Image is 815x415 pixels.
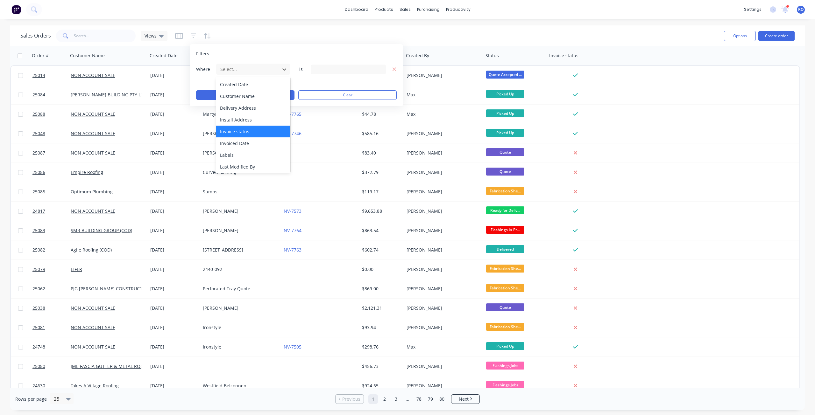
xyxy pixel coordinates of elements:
div: [DATE] [150,92,198,98]
div: Created Date [150,52,178,59]
span: Filters [196,51,209,57]
span: 25079 [32,266,45,273]
div: $9,653.88 [362,208,400,214]
a: NON ACCOUNT SALE [71,208,115,214]
div: [DATE] [150,111,198,117]
div: $0.00 [362,266,400,273]
span: Fabrication She... [486,187,524,195]
span: Quote [486,168,524,176]
span: 25082 [32,247,45,253]
div: Max [407,344,477,350]
a: Empire Roofing [71,169,103,175]
a: Page 2 [380,394,389,404]
a: INV-7746 [282,130,301,136]
a: 25014 [32,66,71,85]
div: [DATE] [150,247,198,253]
div: $2,121.31 [362,305,400,311]
a: 25083 [32,221,71,240]
div: [PERSON_NAME] [407,208,477,214]
div: $602.74 [362,247,400,253]
div: $924.65 [362,383,400,389]
div: [DATE] [150,208,198,214]
a: Agile Roofing (COD) [71,247,112,253]
div: $93.94 [362,324,400,331]
span: Fabrication She... [486,284,524,292]
a: PJG [PERSON_NAME] CONSTRUCTION PTY LTD [71,286,169,292]
span: Flashings Jobs [486,381,524,389]
a: 25062 [32,279,71,298]
div: productivity [443,5,474,14]
a: NON ACCOUNT SALE [71,150,115,156]
span: Quote [486,148,524,156]
span: Fabrication She... [486,323,524,331]
a: INV-7764 [282,227,301,233]
div: [PERSON_NAME] [407,130,477,137]
a: 25084 [32,85,71,104]
a: NON ACCOUNT SALE [71,305,115,311]
span: Flashings in Pr... [486,226,524,234]
div: [PERSON_NAME] [203,150,273,156]
div: [DATE] [150,169,198,176]
a: Page 80 [437,394,447,404]
span: 25087 [32,150,45,156]
a: 25048 [32,124,71,143]
span: Quote [486,303,524,311]
span: Previous [342,396,360,402]
a: 25038 [32,299,71,318]
a: 25079 [32,260,71,279]
div: Customer Name [216,90,290,102]
a: NON ACCOUNT SALE [71,111,115,117]
a: INV-7765 [282,111,301,117]
div: purchasing [414,5,443,14]
div: [DATE] [150,344,198,350]
span: 25048 [32,130,45,137]
span: Delivered [486,245,524,253]
a: NON ACCOUNT SALE [71,72,115,78]
span: 24817 [32,208,45,214]
span: 25086 [32,169,45,176]
div: [DATE] [150,363,198,370]
div: [DATE] [150,324,198,331]
a: NON ACCOUNT SALE [71,130,115,136]
a: 25080 [32,357,71,376]
div: Labels [216,149,290,161]
div: [PERSON_NAME] [407,305,477,311]
div: Martyn [203,111,273,117]
div: [DATE] [150,227,198,234]
a: NON ACCOUNT SALE [71,324,115,330]
div: Order # [32,52,49,59]
a: 25081 [32,318,71,337]
span: 25062 [32,286,45,292]
div: $119.17 [362,189,400,195]
div: [PERSON_NAME] [407,363,477,370]
span: Rows per page [15,396,47,402]
div: Westfield Belconnen [203,383,273,389]
div: [PERSON_NAME] [203,208,273,214]
a: 25086 [32,163,71,182]
a: Page 78 [414,394,424,404]
span: RO [798,7,804,12]
div: Install Address [216,114,290,126]
span: Picked Up [486,342,524,350]
div: [PERSON_NAME] [407,150,477,156]
span: 25085 [32,189,45,195]
div: [PERSON_NAME] [407,266,477,273]
a: Page 1 is your current page [368,394,378,404]
a: dashboard [342,5,372,14]
div: [PERSON_NAME] [407,169,477,176]
div: Invoice status [216,126,290,137]
span: Next [459,396,469,402]
div: [PERSON_NAME] [407,247,477,253]
div: [DATE] [150,286,198,292]
a: 25082 [32,240,71,259]
div: Invoiced Date [216,137,290,149]
a: INV-7573 [282,208,301,214]
div: $83.40 [362,150,400,156]
span: 25088 [32,111,45,117]
h1: Sales Orders [20,33,51,39]
button: Clear [298,90,397,100]
div: Customer Name [70,52,105,59]
a: Jump forward [403,394,412,404]
div: $298.76 [362,344,400,350]
div: [DATE] [150,189,198,195]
